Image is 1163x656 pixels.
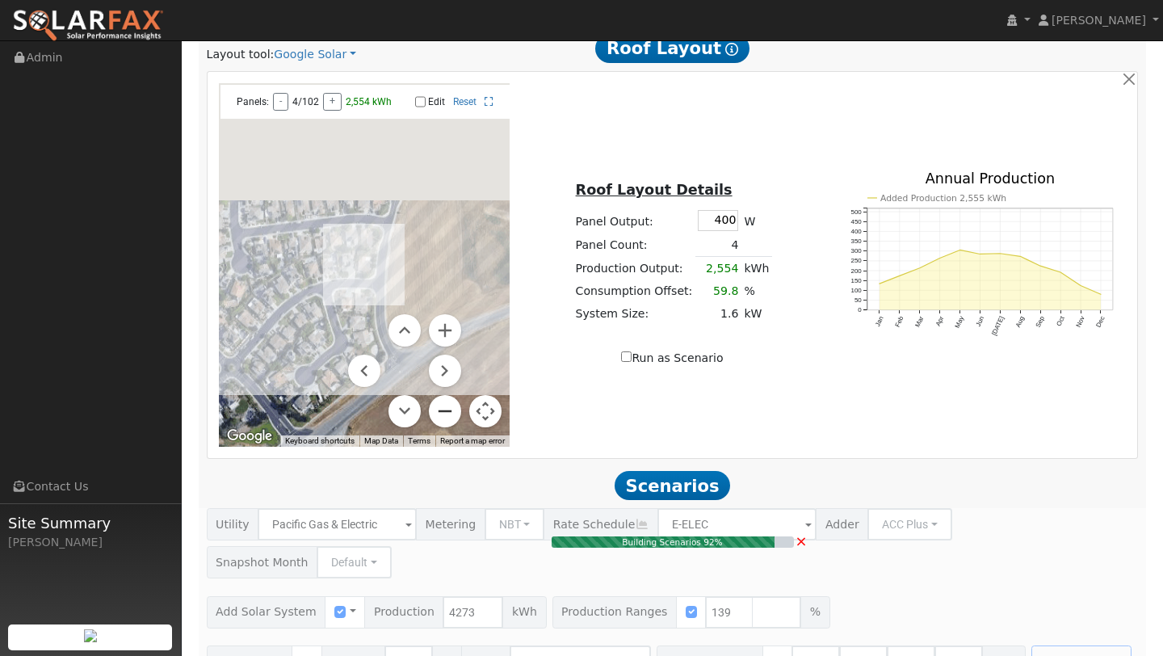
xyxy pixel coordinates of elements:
[273,93,288,111] button: -
[388,395,421,427] button: Move down
[991,315,1006,337] text: [DATE]
[741,280,772,302] td: %
[223,426,276,447] img: Google
[595,34,749,63] span: Roof Layout
[453,96,477,107] a: Reset
[880,193,1006,204] text: Added Production 2,555 kWh
[237,96,269,107] span: Panels:
[741,208,772,233] td: W
[695,303,741,326] td: 1.6
[428,96,445,107] label: Edit
[695,233,741,257] td: 4
[621,351,632,362] input: Run as Scenario
[1014,315,1026,329] text: Aug
[1056,315,1067,328] text: Oct
[850,228,862,235] text: 400
[1080,284,1082,287] circle: onclick=""
[1035,315,1046,329] text: Sep
[348,355,380,387] button: Move left
[1095,315,1106,329] text: Dec
[292,96,319,107] span: 4/102
[878,283,880,285] circle: onclick=""
[323,93,342,111] button: +
[795,532,807,549] span: ×
[552,536,794,549] div: Building Scenarios 92%
[918,267,921,269] circle: onclick=""
[573,280,695,302] td: Consumption Offset:
[959,249,961,251] circle: onclick=""
[850,287,862,294] text: 100
[926,170,1056,187] text: Annual Production
[795,530,807,552] a: Cancel
[850,218,862,225] text: 450
[999,252,1001,254] circle: onclick=""
[485,96,493,107] a: Full Screen
[440,436,505,445] a: Report a map error
[12,9,164,43] img: SolarFax
[898,275,901,277] circle: onclick=""
[8,534,173,551] div: [PERSON_NAME]
[894,315,905,329] text: Feb
[573,208,695,233] td: Panel Output:
[223,426,276,447] a: Open this area in Google Maps (opens a new window)
[850,267,862,275] text: 200
[938,257,941,259] circle: onclick=""
[429,314,461,347] button: Zoom in
[874,315,885,328] text: Jan
[858,306,862,313] text: 0
[741,257,772,280] td: kWh
[408,436,430,445] a: Terms (opens in new tab)
[695,257,741,280] td: 2,554
[695,280,741,302] td: 59.8
[854,296,862,304] text: 50
[429,355,461,387] button: Move right
[429,395,461,427] button: Zoom out
[979,253,981,255] circle: onclick=""
[8,512,173,534] span: Site Summary
[934,315,946,327] text: Apr
[615,471,730,500] span: Scenarios
[274,46,356,63] a: Google Solar
[621,350,723,367] label: Run as Scenario
[1060,271,1062,274] circle: onclick=""
[850,277,862,284] text: 150
[573,303,695,326] td: System Size:
[1100,293,1102,296] circle: onclick=""
[573,233,695,257] td: Panel Count:
[975,315,986,328] text: Jun
[1075,315,1086,329] text: Nov
[388,314,421,347] button: Move up
[207,48,275,61] span: Layout tool:
[285,435,355,447] button: Keyboard shortcuts
[364,435,398,447] button: Map Data
[850,258,862,265] text: 250
[573,257,695,280] td: Production Output:
[914,315,926,329] text: Mar
[1019,255,1022,258] circle: onclick=""
[725,43,738,56] i: Show Help
[1052,14,1146,27] span: [PERSON_NAME]
[954,315,966,330] text: May
[84,629,97,642] img: retrieve
[850,238,862,245] text: 350
[850,208,862,216] text: 500
[469,395,502,427] button: Map camera controls
[741,303,772,326] td: kW
[1039,265,1042,267] circle: onclick=""
[850,247,862,254] text: 300
[576,182,733,198] u: Roof Layout Details
[346,96,392,107] span: 2,554 kWh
